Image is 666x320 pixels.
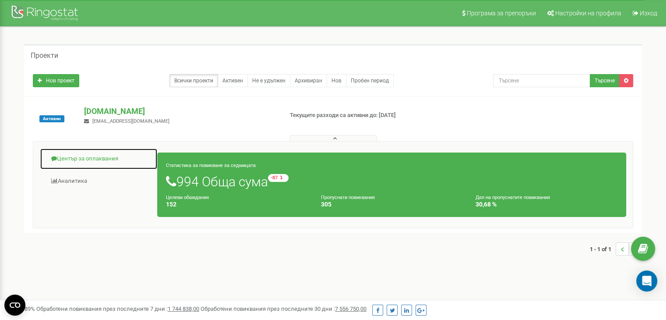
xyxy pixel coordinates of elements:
[321,195,375,200] small: Пропуснати повиквания
[590,74,620,87] button: Търсене
[290,111,430,120] p: Текущите разходи са активни до: [DATE]
[218,74,248,87] a: Активен
[247,74,290,87] a: Не е удължен
[467,10,536,17] span: Програма за препоръки
[166,174,617,189] h1: 994 Обща сума
[169,74,218,87] a: Всички проекти
[476,195,550,200] small: Дял на пропуснатите повиквания
[33,74,79,87] a: Нов проект
[590,234,642,264] nav: ...
[327,74,346,87] a: Нов
[640,10,657,17] span: Изход
[555,10,621,17] span: Настройки на профила
[166,201,308,208] h4: 152
[168,306,199,312] u: 1 744 838,00
[346,74,394,87] a: Пробен период
[290,74,327,87] a: Архивиран
[636,270,657,292] div: Open Intercom Messenger
[590,242,616,256] span: 1 - 1 of 1
[40,171,158,192] a: Аналитика
[201,306,366,312] span: Обработени повиквания през последните 30 дни :
[493,74,590,87] input: Търсене
[476,201,617,208] h4: 30,68 %
[166,195,209,200] small: Целеви обаждания
[4,295,25,316] button: Open CMP widget
[40,148,158,170] a: Център за оплаквания
[92,118,169,124] span: [EMAIL_ADDRESS][DOMAIN_NAME]
[335,306,366,312] u: 7 556 750,00
[39,115,64,122] span: Активен
[31,52,58,60] h5: Проекти
[321,201,463,208] h4: 305
[36,306,199,312] span: Обработени повиквания през последните 7 дни :
[84,106,275,117] p: [DOMAIN_NAME]
[166,163,256,168] small: Статистика за повикване за седмицата
[268,174,289,182] small: -87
